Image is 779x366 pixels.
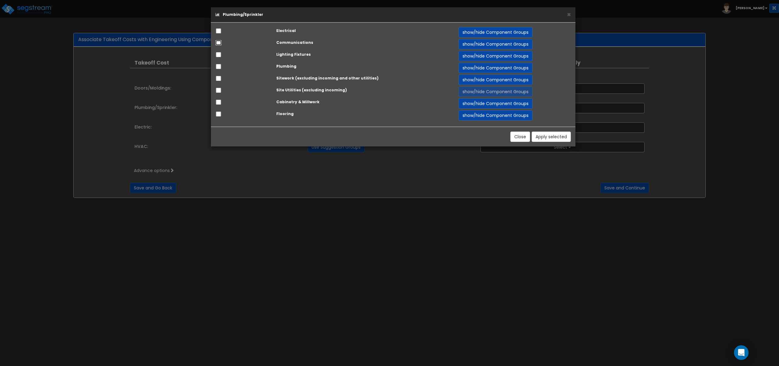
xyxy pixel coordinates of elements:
strong: Plumbing [276,64,296,69]
strong: Electrical [276,28,296,33]
button: show/hide Component Groups [459,27,533,37]
button: show/hide Component Groups [459,75,533,85]
button: Close [510,132,530,142]
button: show/hide Component Groups [459,110,533,121]
button: show/hide Component Groups [459,98,533,109]
button: show/hide Component Groups [459,51,533,61]
strong: Lighting Fixtures [276,52,311,57]
strong: Site Utilities (excluding incoming) [276,87,347,93]
button: Apply selected [532,132,571,142]
strong: Flooring [276,111,294,116]
strong: Communications [276,40,313,45]
div: Open Intercom Messenger [734,345,749,360]
button: show/hide Component Groups [459,63,533,73]
strong: Cabinetry & Millwork [276,99,320,104]
button: show/hide Component Groups [459,39,533,49]
span: Plumbing/Sprinkler [223,12,263,17]
button: show/hide Component Groups [459,86,533,97]
button: × [567,11,571,18]
strong: Sitework (excluding incoming and other utilities) [276,76,379,81]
